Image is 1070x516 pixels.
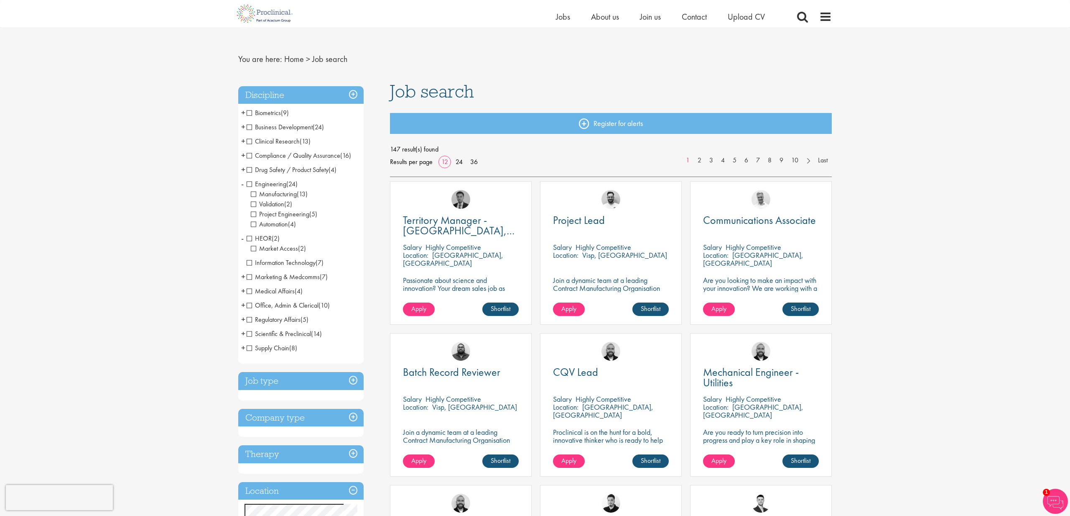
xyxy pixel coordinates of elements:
[238,86,364,104] h3: Discipline
[403,454,435,468] a: Apply
[403,303,435,316] a: Apply
[432,402,517,412] p: Visp, [GEOGRAPHIC_DATA]
[318,301,330,310] span: (10)
[247,258,316,267] span: Information Technology
[411,456,426,465] span: Apply
[682,156,694,165] a: 1
[717,156,729,165] a: 4
[241,106,245,119] span: +
[251,190,308,198] span: Manufacturing
[247,108,281,117] span: Biometrics
[561,304,576,313] span: Apply
[241,149,245,162] span: +
[403,365,500,379] span: Batch Record Reviewer
[316,258,324,267] span: (7)
[251,244,298,253] span: Market Access
[251,200,292,208] span: Validation
[640,11,661,22] a: Join us
[241,299,245,311] span: +
[241,163,245,176] span: +
[403,394,422,404] span: Salary
[306,54,310,64] span: >
[711,304,726,313] span: Apply
[238,409,364,427] h3: Company type
[576,394,631,404] p: Highly Competitive
[247,123,324,131] span: Business Development
[740,156,752,165] a: 6
[453,157,466,166] a: 24
[451,494,470,513] img: Jordan Kiely
[787,156,802,165] a: 10
[682,11,707,22] a: Contact
[247,301,318,310] span: Office, Admin & Clerical
[553,250,578,260] span: Location:
[272,234,280,243] span: (2)
[390,143,832,156] span: 147 result(s) found
[411,304,426,313] span: Apply
[467,157,481,166] a: 36
[752,156,764,165] a: 7
[241,285,245,297] span: +
[238,482,364,500] h3: Location
[247,287,303,295] span: Medical Affairs
[726,242,781,252] p: Highly Competitive
[247,234,272,243] span: HEOR
[241,341,245,354] span: +
[553,428,669,460] p: Proclinical is on the hunt for a bold, innovative thinker who is ready to help push the boundarie...
[238,445,364,463] h3: Therapy
[403,402,428,412] span: Location:
[403,215,519,236] a: Territory Manager - [GEOGRAPHIC_DATA], [GEOGRAPHIC_DATA]
[703,242,722,252] span: Salary
[752,494,770,513] img: Joshua Godden
[403,276,519,300] p: Passionate about science and innovation? Your dream sales job as Territory Manager awaits!
[553,242,572,252] span: Salary
[556,11,570,22] a: Jobs
[281,108,289,117] span: (9)
[775,156,787,165] a: 9
[752,190,770,209] img: Joshua Bye
[553,402,578,412] span: Location:
[238,372,364,390] h3: Job type
[451,190,470,209] img: Carl Gbolade
[553,215,669,226] a: Project Lead
[241,177,244,190] span: -
[241,313,245,326] span: +
[284,54,304,64] a: breadcrumb link
[247,301,330,310] span: Office, Admin & Clerical
[726,394,781,404] p: Highly Competitive
[553,213,605,227] span: Project Lead
[247,272,320,281] span: Marketing & Medcomms
[553,276,669,316] p: Join a dynamic team at a leading Contract Manufacturing Organisation (CMO) and contribute to grou...
[782,454,819,468] a: Shortlist
[703,428,819,452] p: Are you ready to turn precision into progress and play a key role in shaping the future of pharma...
[703,213,816,227] span: Communications Associate
[320,272,328,281] span: (7)
[251,244,306,253] span: Market Access
[247,151,351,160] span: Compliance / Quality Assurance
[482,303,519,316] a: Shortlist
[403,428,519,460] p: Join a dynamic team at a leading Contract Manufacturing Organisation and contribute to groundbrea...
[251,220,296,228] span: Automation
[601,190,620,209] img: Emile De Beer
[591,11,619,22] a: About us
[601,342,620,361] a: Jordan Kiely
[425,394,481,404] p: Highly Competitive
[425,242,481,252] p: Highly Competitive
[632,454,669,468] a: Shortlist
[703,454,735,468] a: Apply
[703,402,729,412] span: Location:
[553,454,585,468] a: Apply
[561,456,576,465] span: Apply
[703,250,729,260] span: Location:
[251,200,284,208] span: Validation
[728,11,765,22] span: Upload CV
[247,258,324,267] span: Information Technology
[298,244,306,253] span: (2)
[1043,489,1050,496] span: 1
